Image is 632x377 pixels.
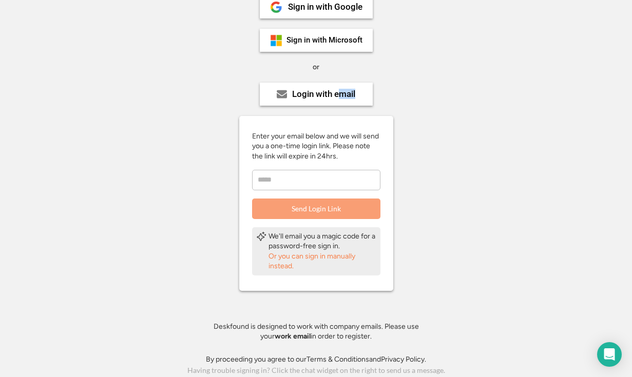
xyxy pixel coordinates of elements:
a: Terms & Conditions [307,355,369,364]
a: Privacy Policy. [381,355,426,364]
div: By proceeding you agree to our and [206,354,426,365]
div: We'll email you a magic code for a password-free sign in. [269,231,376,251]
div: Open Intercom Messenger [597,342,622,367]
img: 1024px-Google__G__Logo.svg.png [270,1,282,13]
img: ms-symbollockup_mssymbol_19.png [270,34,282,47]
div: Login with email [292,90,355,98]
div: Or you can sign in manually instead. [269,251,376,271]
div: Sign in with Google [288,3,362,11]
strong: work email [275,332,311,341]
button: Send Login Link [252,199,380,219]
div: Deskfound is designed to work with company emails. Please use your in order to register. [201,322,432,342]
div: Enter your email below and we will send you a one-time login link. Please note the link will expi... [252,131,380,162]
div: or [313,62,319,72]
div: Sign in with Microsoft [286,36,362,44]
